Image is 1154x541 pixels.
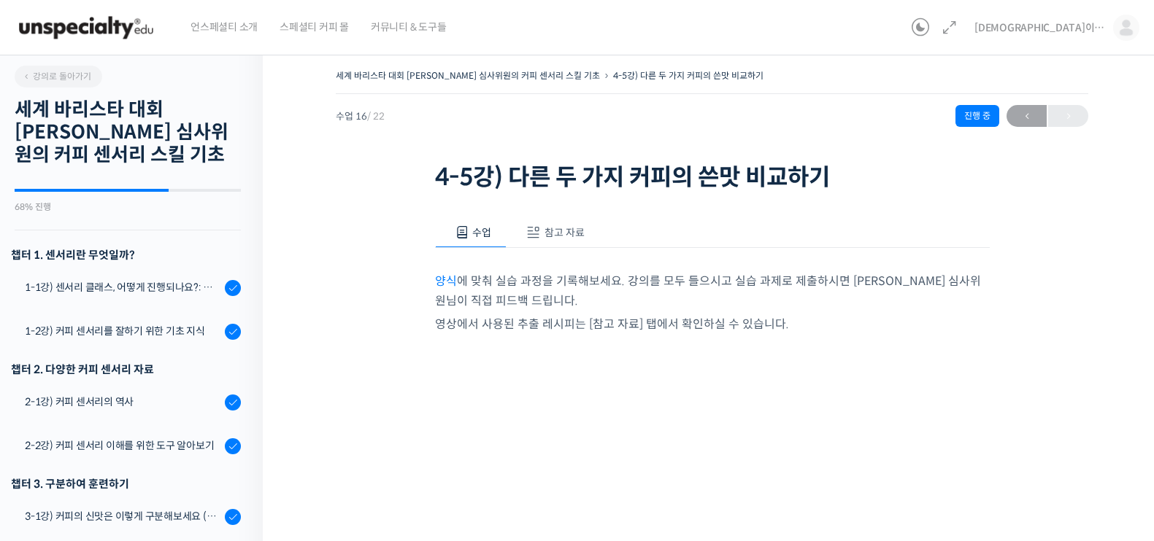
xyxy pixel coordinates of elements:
[974,21,1106,34] span: [DEMOGRAPHIC_DATA]이라부러
[15,98,241,167] h2: 세계 바리스타 대회 [PERSON_NAME] 심사위원의 커피 센서리 스킬 기초
[25,394,220,410] div: 2-1강) 커피 센서리의 역사
[1007,105,1047,127] a: ←이전
[25,437,220,454] div: 2-2강) 커피 센서리 이해를 위한 도구 알아보기
[435,271,990,311] p: 에 맞춰 실습 과정을 기록해보세요. 강의를 모두 들으시고 실습 과제로 제출하시면 [PERSON_NAME] 심사위원님이 직접 피드백 드립니다.
[25,508,220,524] div: 3-1강) 커피의 신맛은 이렇게 구분해보세요 (시트릭산과 말릭산의 차이)
[435,314,990,334] p: 영상에서 사용된 추출 레시피는 [참고 자료] 탭에서 확인하실 수 있습니다.
[367,110,385,122] span: / 22
[25,279,220,295] div: 1-1강) 센서리 클래스, 어떻게 진행되나요?: 목차 및 개요
[435,163,990,191] h1: 4-5강) 다른 두 가지 커피의 쓴맛 비교하기
[613,70,763,81] a: 4-5강) 다른 두 가지 커피의 쓴맛 비교하기
[1007,106,1047,126] span: ←
[545,226,585,239] span: 참고 자료
[11,359,241,379] div: 챕터 2. 다양한 커피 센서리 자료
[11,245,241,265] h3: 챕터 1. 센서리란 무엇일까?
[955,105,999,127] div: 진행 중
[435,273,457,289] a: 양식
[25,323,220,339] div: 1-2강) 커피 센서리를 잘하기 위한 기초 지식
[336,112,385,121] span: 수업 16
[472,226,491,239] span: 수업
[22,71,91,82] span: 강의로 돌아가기
[11,474,241,494] div: 챕터 3. 구분하여 훈련하기
[336,70,600,81] a: 세계 바리스타 대회 [PERSON_NAME] 심사위원의 커피 센서리 스킬 기초
[15,203,241,211] div: 68% 진행
[15,66,102,87] a: 강의로 돌아가기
